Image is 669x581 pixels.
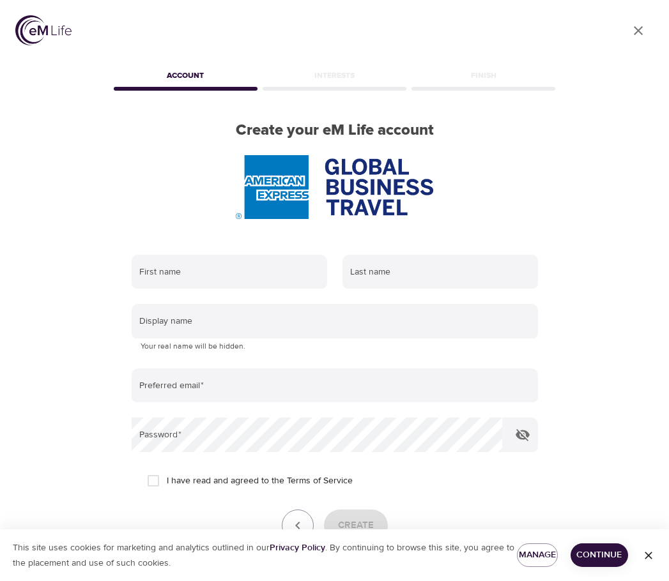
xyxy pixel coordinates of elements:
[236,155,433,219] img: AmEx%20GBT%20logo.png
[15,15,72,45] img: logo
[141,340,529,353] p: Your real name will be hidden.
[270,542,325,554] a: Privacy Policy
[517,543,558,567] button: Manage
[571,543,629,567] button: Continue
[111,121,558,140] h2: Create your eM Life account
[581,547,619,563] span: Continue
[527,547,548,563] span: Manage
[287,474,353,488] a: Terms of Service
[167,474,353,488] span: I have read and agreed to the
[623,15,654,46] a: close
